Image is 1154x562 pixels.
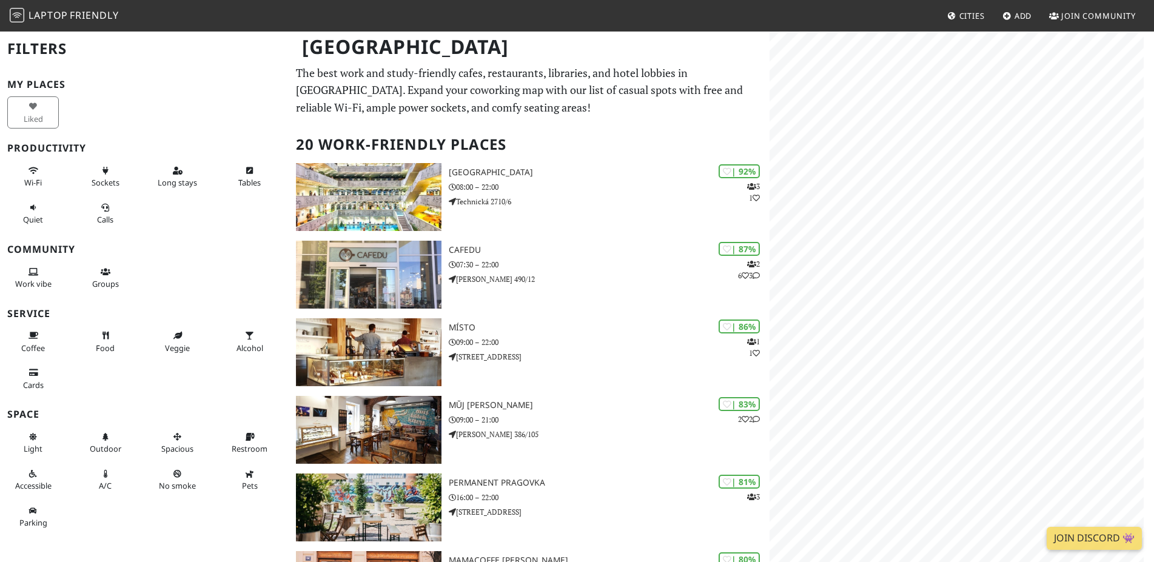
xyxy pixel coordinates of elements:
h3: Productivity [7,142,281,154]
h1: [GEOGRAPHIC_DATA] [292,30,767,64]
button: No smoke [152,464,203,496]
button: Coffee [7,326,59,358]
h3: Service [7,308,281,319]
button: Sockets [79,161,131,193]
span: Join Community [1061,10,1136,21]
button: Veggie [152,326,203,358]
a: Add [998,5,1037,27]
p: [STREET_ADDRESS] [449,506,770,518]
p: The best work and study-friendly cafes, restaurants, libraries, and hotel lobbies in [GEOGRAPHIC_... [296,64,762,116]
a: Join Community [1044,5,1141,27]
h3: [GEOGRAPHIC_DATA] [449,167,770,178]
button: Accessible [7,464,59,496]
p: [STREET_ADDRESS] [449,351,770,363]
span: Group tables [92,278,119,289]
p: 09:00 – 22:00 [449,336,770,348]
p: [PERSON_NAME] 386/105 [449,429,770,440]
span: Power sockets [92,177,119,188]
div: | 87% [719,242,760,256]
p: 2 6 3 [738,258,760,281]
span: Food [96,343,115,353]
a: Cafedu | 87% 263 Cafedu 07:30 – 22:00 [PERSON_NAME] 490/12 [289,241,770,309]
span: Long stays [158,177,197,188]
p: 2 2 [738,413,760,425]
img: Cafedu [296,241,441,309]
a: Můj šálek kávy | 83% 22 Můj [PERSON_NAME] 09:00 – 21:00 [PERSON_NAME] 386/105 [289,396,770,464]
button: Wi-Fi [7,161,59,193]
p: 16:00 – 22:00 [449,492,770,503]
h3: Community [7,244,281,255]
span: Alcohol [237,343,263,353]
div: | 83% [719,397,760,411]
span: Parking [19,517,47,528]
p: 07:30 – 22:00 [449,259,770,270]
span: Cities [959,10,985,21]
span: Video/audio calls [97,214,113,225]
h3: Místo [449,323,770,333]
button: Work vibe [7,262,59,294]
div: | 81% [719,475,760,489]
button: A/C [79,464,131,496]
span: Veggie [165,343,190,353]
a: Join Discord 👾 [1047,527,1142,550]
span: Friendly [70,8,118,22]
h3: Space [7,409,281,420]
p: 09:00 – 21:00 [449,414,770,426]
img: Místo [296,318,441,386]
span: Air conditioned [99,480,112,491]
span: Outdoor area [90,443,121,454]
button: Pets [224,464,275,496]
h2: Filters [7,30,281,67]
span: Smoke free [159,480,196,491]
span: Accessible [15,480,52,491]
a: National Library of Technology | 92% 31 [GEOGRAPHIC_DATA] 08:00 – 22:00 Technická 2710/6 [289,163,770,231]
p: 3 1 [747,181,760,204]
img: LaptopFriendly [10,8,24,22]
button: Tables [224,161,275,193]
button: Food [79,326,131,358]
button: Spacious [152,427,203,459]
span: Pet friendly [242,480,258,491]
img: National Library of Technology [296,163,441,231]
span: People working [15,278,52,289]
span: Credit cards [23,380,44,390]
p: 3 [747,491,760,503]
img: Můj šálek kávy [296,396,441,464]
span: Quiet [23,214,43,225]
button: Parking [7,501,59,533]
a: Permanent Pragovka | 81% 3 Permanent Pragovka 16:00 – 22:00 [STREET_ADDRESS] [289,473,770,541]
div: | 92% [719,164,760,178]
p: 08:00 – 22:00 [449,181,770,193]
p: Technická 2710/6 [449,196,770,207]
button: Calls [79,198,131,230]
button: Alcohol [224,326,275,358]
img: Permanent Pragovka [296,473,441,541]
span: Add [1015,10,1032,21]
a: Místo | 86% 11 Místo 09:00 – 22:00 [STREET_ADDRESS] [289,318,770,386]
h3: Můj [PERSON_NAME] [449,400,770,410]
p: [PERSON_NAME] 490/12 [449,273,770,285]
span: Stable Wi-Fi [24,177,42,188]
span: Restroom [232,443,267,454]
p: 1 1 [747,336,760,359]
button: Quiet [7,198,59,230]
h3: My Places [7,79,281,90]
a: LaptopFriendly LaptopFriendly [10,5,119,27]
button: Restroom [224,427,275,459]
div: | 86% [719,319,760,333]
button: Light [7,427,59,459]
h3: Cafedu [449,245,770,255]
h2: 20 Work-Friendly Places [296,126,762,163]
button: Groups [79,262,131,294]
a: Cities [942,5,990,27]
button: Outdoor [79,427,131,459]
span: Work-friendly tables [238,177,261,188]
button: Long stays [152,161,203,193]
span: Spacious [161,443,193,454]
span: Coffee [21,343,45,353]
h3: Permanent Pragovka [449,478,770,488]
span: Laptop [29,8,68,22]
span: Natural light [24,443,42,454]
button: Cards [7,363,59,395]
